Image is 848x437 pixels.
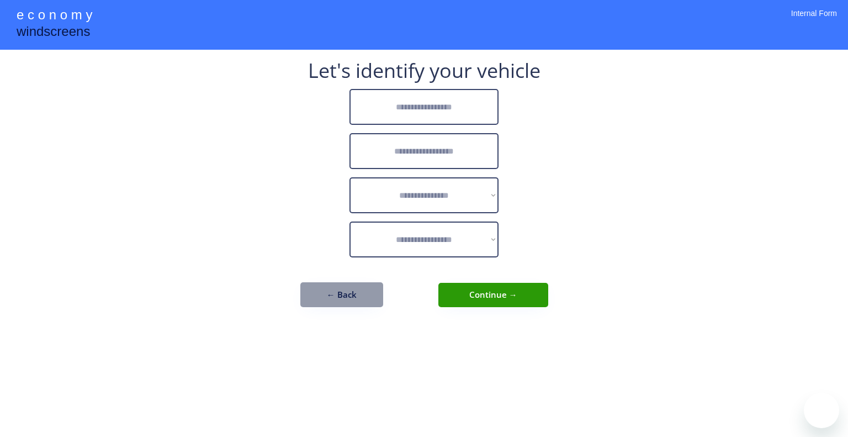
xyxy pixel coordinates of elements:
div: Internal Form [791,8,837,33]
div: Let's identify your vehicle [308,61,540,81]
div: windscreens [17,22,90,44]
button: Continue → [438,283,548,307]
button: ← Back [300,282,383,307]
div: e c o n o m y [17,6,92,27]
iframe: Button to launch messaging window [804,393,839,428]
